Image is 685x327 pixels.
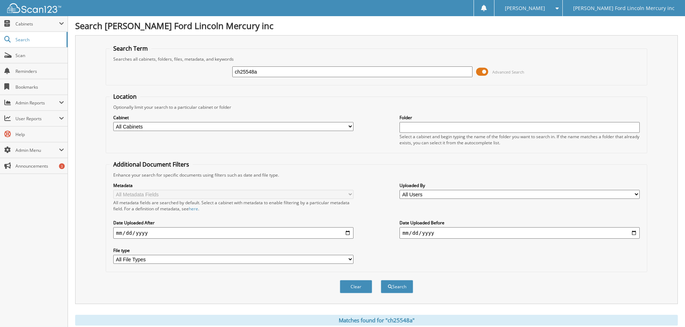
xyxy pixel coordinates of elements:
img: scan123-logo-white.svg [7,3,61,13]
span: Scan [15,52,64,59]
span: User Reports [15,116,59,122]
span: [PERSON_NAME] Ford Lincoln Mercury inc [573,6,675,10]
div: Enhance your search for specific documents using filters such as date and file type. [110,172,643,178]
div: Matches found for "ch25548a" [75,315,678,326]
div: Select a cabinet and begin typing the name of the folder you want to search in. If the name match... [399,134,640,146]
span: Admin Reports [15,100,59,106]
label: Date Uploaded Before [399,220,640,226]
input: end [399,227,640,239]
button: Search [381,280,413,293]
a: here [189,206,198,212]
legend: Additional Document Filters [110,160,193,168]
span: Help [15,131,64,137]
span: Reminders [15,68,64,74]
label: Uploaded By [399,182,640,188]
span: Admin Menu [15,147,59,153]
div: All metadata fields are searched by default. Select a cabinet with metadata to enable filtering b... [113,200,353,212]
label: Date Uploaded After [113,220,353,226]
label: File type [113,247,353,253]
span: Search [15,37,63,43]
h1: Search [PERSON_NAME] Ford Lincoln Mercury inc [75,20,678,32]
input: start [113,227,353,239]
div: Searches all cabinets, folders, files, metadata, and keywords [110,56,643,62]
label: Cabinet [113,115,353,121]
legend: Search Term [110,45,151,52]
button: Clear [340,280,372,293]
label: Folder [399,115,640,121]
span: Advanced Search [492,69,524,75]
span: Announcements [15,163,64,169]
span: [PERSON_NAME] [505,6,545,10]
legend: Location [110,93,140,101]
div: Optionally limit your search to a particular cabinet or folder [110,104,643,110]
label: Metadata [113,182,353,188]
div: 3 [59,163,65,169]
span: Cabinets [15,21,59,27]
span: Bookmarks [15,84,64,90]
